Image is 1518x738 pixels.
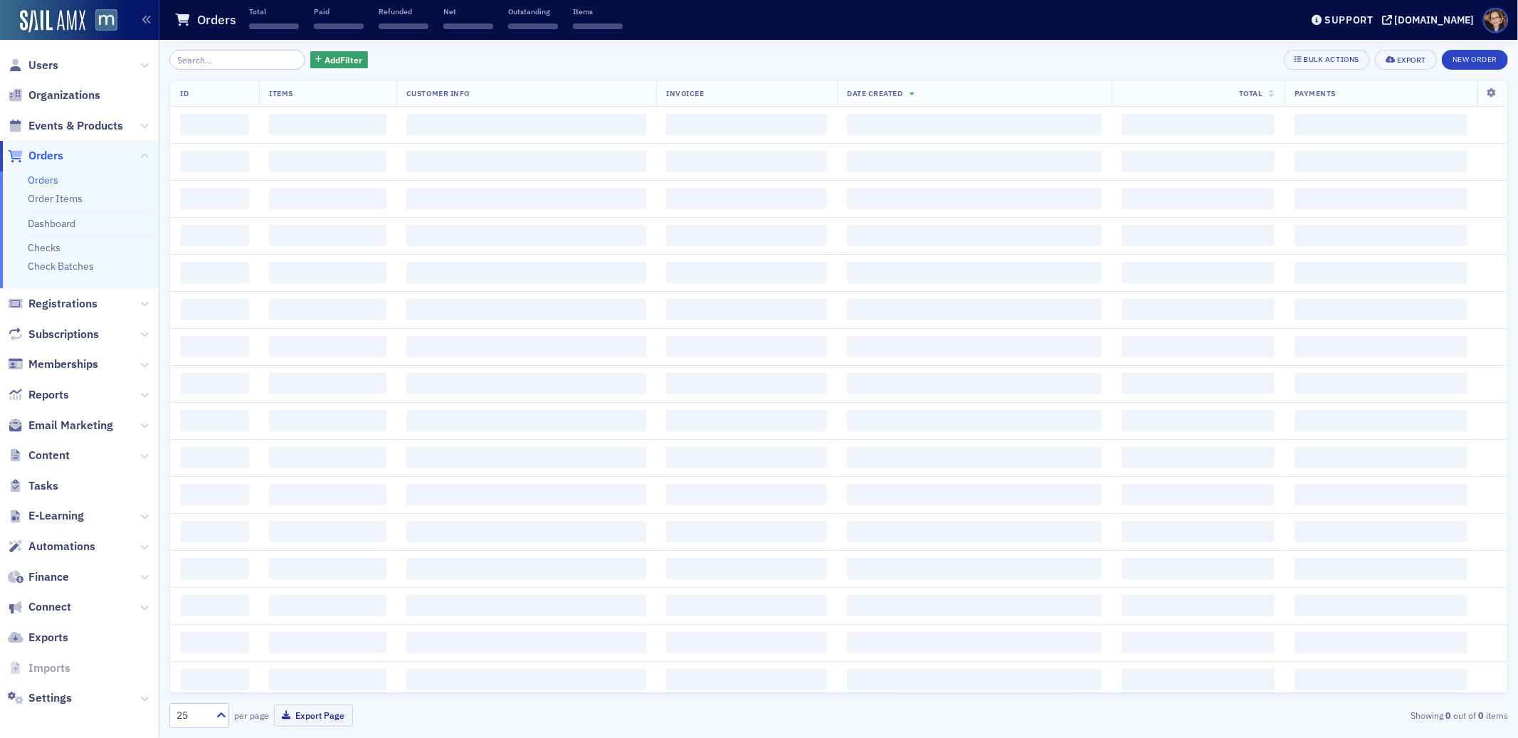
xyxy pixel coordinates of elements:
[406,632,646,653] span: ‌
[8,478,58,494] a: Tasks
[666,410,827,431] span: ‌
[8,88,100,103] a: Organizations
[666,336,827,357] span: ‌
[1304,56,1359,63] div: Bulk Actions
[406,88,470,98] span: Customer Info
[406,188,646,209] span: ‌
[406,262,646,283] span: ‌
[8,690,72,706] a: Settings
[847,521,1102,542] span: ‌
[666,225,827,246] span: ‌
[1295,669,1467,690] span: ‌
[1295,558,1467,579] span: ‌
[8,387,69,403] a: Reports
[1442,50,1508,70] button: New Order
[8,508,84,524] a: E-Learning
[28,448,70,463] span: Content
[20,10,85,33] img: SailAMX
[1295,262,1467,283] span: ‌
[28,296,97,312] span: Registrations
[180,188,249,209] span: ‌
[1122,188,1275,209] span: ‌
[8,327,99,342] a: Subscriptions
[1395,14,1475,26] div: [DOMAIN_NAME]
[847,669,1102,690] span: ‌
[28,508,84,524] span: E-Learning
[8,599,71,615] a: Connect
[8,58,58,73] a: Users
[1397,56,1426,64] div: Export
[269,151,386,172] span: ‌
[847,447,1102,468] span: ‌
[847,484,1102,505] span: ‌
[274,705,353,727] button: Export Page
[406,447,646,468] span: ‌
[28,660,70,676] span: Imports
[180,595,249,616] span: ‌
[443,6,493,16] p: Net
[847,114,1102,135] span: ‌
[249,23,299,29] span: ‌
[180,114,249,135] span: ‌
[847,262,1102,283] span: ‌
[666,188,827,209] span: ‌
[197,11,236,28] h1: Orders
[176,708,208,723] div: 25
[1476,709,1486,722] strong: 0
[269,225,386,246] span: ‌
[269,484,386,505] span: ‌
[379,23,428,29] span: ‌
[1382,15,1480,25] button: [DOMAIN_NAME]
[269,595,386,616] span: ‌
[1442,52,1508,65] a: New Order
[180,558,249,579] span: ‌
[1295,151,1467,172] span: ‌
[1122,521,1275,542] span: ‌
[269,669,386,690] span: ‌
[847,88,902,98] span: Date Created
[310,51,369,69] button: AddFilter
[28,418,113,433] span: Email Marketing
[269,188,386,209] span: ‌
[8,660,70,676] a: Imports
[847,188,1102,209] span: ‌
[508,6,558,16] p: Outstanding
[180,151,249,172] span: ‌
[269,88,293,98] span: Items
[847,225,1102,246] span: ‌
[1295,410,1467,431] span: ‌
[269,521,386,542] span: ‌
[1122,114,1275,135] span: ‌
[28,118,123,134] span: Events & Products
[1122,669,1275,690] span: ‌
[847,632,1102,653] span: ‌
[1122,484,1275,505] span: ‌
[666,262,827,283] span: ‌
[1324,14,1374,26] div: Support
[180,299,249,320] span: ‌
[28,217,75,230] a: Dashboard
[1295,114,1467,135] span: ‌
[8,418,113,433] a: Email Marketing
[847,595,1102,616] span: ‌
[234,709,269,722] label: per page
[847,151,1102,172] span: ‌
[28,327,99,342] span: Subscriptions
[1122,299,1275,320] span: ‌
[8,569,69,585] a: Finance
[269,410,386,431] span: ‌
[1072,709,1508,722] div: Showing out of items
[269,114,386,135] span: ‌
[269,447,386,468] span: ‌
[1295,632,1467,653] span: ‌
[269,262,386,283] span: ‌
[406,595,646,616] span: ‌
[406,114,646,135] span: ‌
[1122,373,1275,394] span: ‌
[1122,225,1275,246] span: ‌
[28,569,69,585] span: Finance
[443,23,493,29] span: ‌
[28,690,72,706] span: Settings
[1122,262,1275,283] span: ‌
